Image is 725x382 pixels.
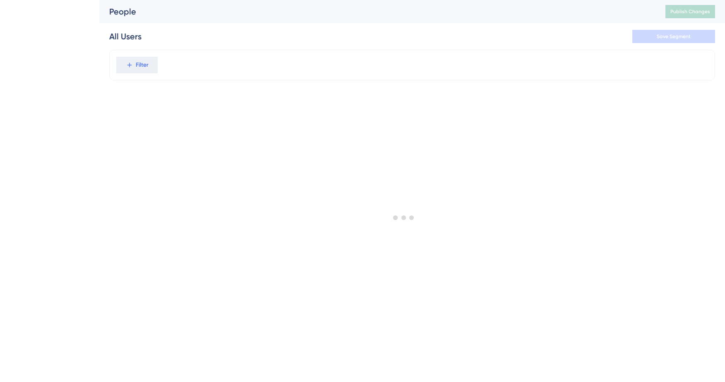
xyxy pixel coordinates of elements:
[657,33,691,40] span: Save Segment
[665,5,715,18] button: Publish Changes
[109,31,142,42] div: All Users
[109,6,645,17] div: People
[670,8,710,15] span: Publish Changes
[632,30,715,43] button: Save Segment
